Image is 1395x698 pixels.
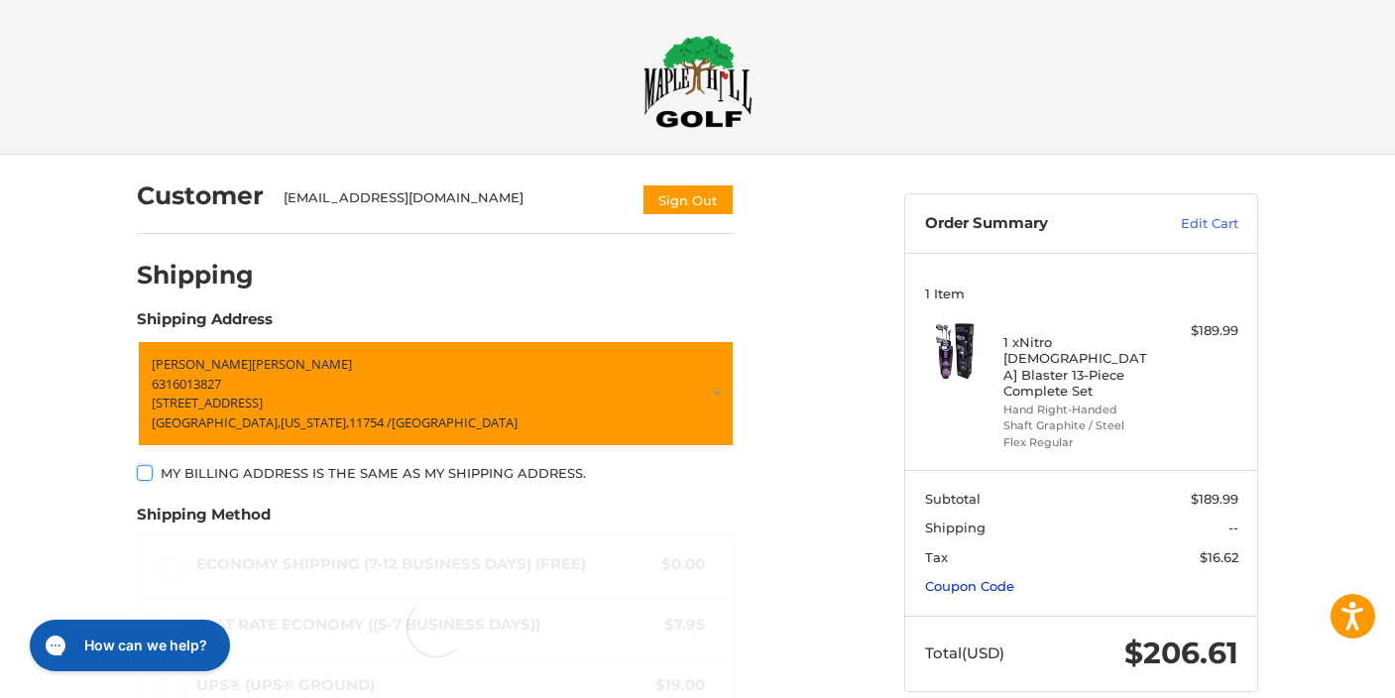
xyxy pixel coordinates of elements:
button: Sign Out [641,183,735,216]
span: Tax [925,549,948,565]
span: [GEOGRAPHIC_DATA] [392,413,518,431]
label: My billing address is the same as my shipping address. [137,465,735,481]
span: 11754 / [349,413,392,431]
h3: 1 Item [925,286,1238,301]
li: Shaft Graphite / Steel [1003,417,1155,434]
span: $16.62 [1200,549,1238,565]
a: Enter or select a different address [137,340,735,447]
span: Shipping [925,520,986,535]
span: [PERSON_NAME] [252,355,352,373]
span: [PERSON_NAME] [152,355,252,373]
h3: Order Summary [925,214,1138,234]
div: $189.99 [1160,321,1238,341]
li: Hand Right-Handed [1003,402,1155,418]
span: [STREET_ADDRESS] [152,394,263,411]
span: $189.99 [1191,491,1238,507]
iframe: Google Customer Reviews [1231,644,1395,698]
a: Coupon Code [925,578,1014,594]
span: [GEOGRAPHIC_DATA], [152,413,281,431]
h2: Shipping [137,260,254,291]
li: Flex Regular [1003,434,1155,451]
span: Total (USD) [925,643,1004,662]
legend: Shipping Address [137,308,273,340]
img: Maple Hill Golf [643,35,753,128]
span: [US_STATE], [281,413,349,431]
span: 6316013827 [152,375,221,393]
h4: 1 x Nitro [DEMOGRAPHIC_DATA] Blaster 13-Piece Complete Set [1003,334,1155,399]
span: Subtotal [925,491,981,507]
a: Edit Cart [1138,214,1238,234]
span: -- [1228,520,1238,535]
span: $206.61 [1124,635,1238,671]
h2: Customer [137,180,264,211]
div: [EMAIL_ADDRESS][DOMAIN_NAME] [284,188,623,216]
iframe: Gorgias live chat messenger [20,613,236,678]
legend: Shipping Method [137,504,271,535]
